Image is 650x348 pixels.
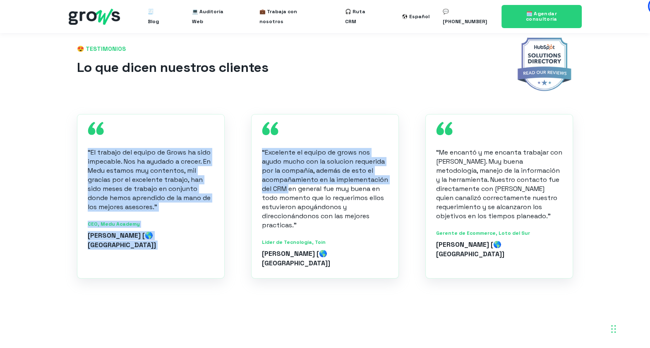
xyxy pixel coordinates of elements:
[259,3,319,30] a: 💼 Trabaja con nosotros
[443,3,491,30] a: 💬 [PHONE_NUMBER]
[611,317,616,341] div: Arrastrar
[88,148,214,212] p: “El trabajo del equipo de Grows ha sido impecable. Nos ha ayudado a crecer. En Medu estamos muy c...
[515,37,573,91] img: badge-solution-directory-min
[77,45,486,53] span: 😍 TESTIMONIOS
[409,12,429,21] div: Español
[69,9,120,25] img: grows - hubspot
[262,239,388,246] span: Líder de Tecnología, Toin
[88,221,214,228] span: CEO, Medu Academy
[501,243,650,348] iframe: Chat Widget
[526,10,557,22] span: 🗓️ Agendar consultoría
[77,58,486,77] h2: Lo que dicen nuestros clientes
[148,3,165,30] a: 🧾 Blog
[501,243,650,348] div: Widget de chat
[436,230,562,259] div: [PERSON_NAME] [🌎 [GEOGRAPHIC_DATA]]
[88,221,214,250] div: [PERSON_NAME] [🌎 [GEOGRAPHIC_DATA]]
[436,148,562,221] p: “Me encantó y me encanta trabajar con [PERSON_NAME]. Muy buena metodología, manejo de la informac...
[501,5,582,28] a: 🗓️ Agendar consultoría
[436,230,562,237] span: Gerente de Ecommerce, Loto del Sur
[262,148,388,230] p: “Excelente el equipo de grows nos ayudo mucho con la solucion requerida por la compañía, además d...
[192,3,233,30] a: 💻 Auditoría Web
[262,239,388,268] div: [PERSON_NAME] [🌎 [GEOGRAPHIC_DATA]]
[345,3,376,30] a: 🎧 Ruta CRM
